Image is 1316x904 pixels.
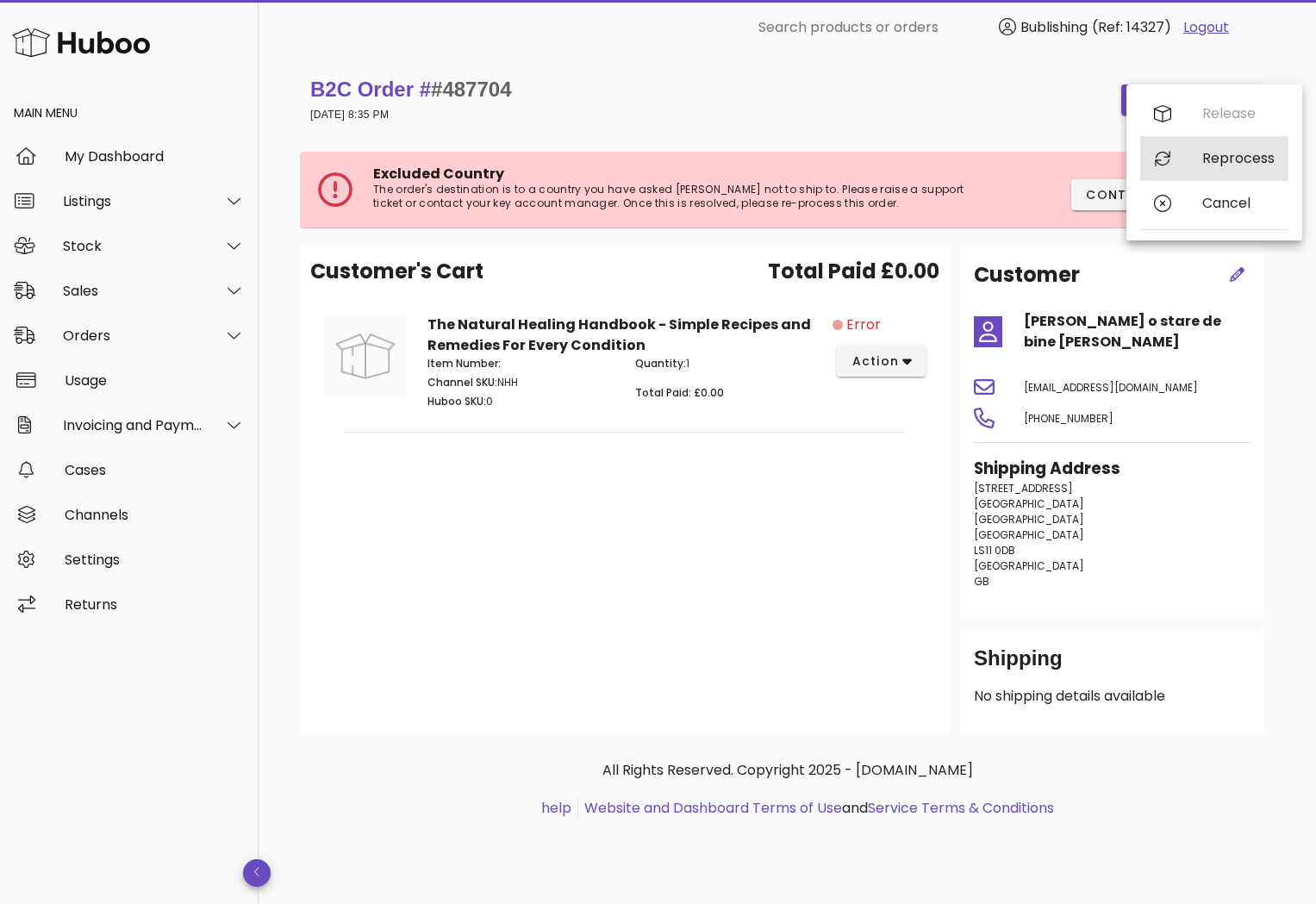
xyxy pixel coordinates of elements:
[974,457,1251,481] h3: Shipping Address
[1071,179,1237,210] button: Contact Support
[1202,195,1275,211] div: Cancel
[65,552,245,568] div: Settings
[974,645,1251,686] div: Shipping
[427,394,486,408] span: Huboo SKU:
[974,574,989,589] span: GB
[541,798,571,818] a: help
[310,109,389,121] small: [DATE] 8:35 PM
[635,356,822,371] p: 1
[1085,186,1223,204] span: Contact Support
[578,798,1054,819] li: and
[837,346,926,377] button: action
[310,78,512,101] strong: B2C Order #
[974,543,1015,558] span: LS11 0DB
[974,558,1084,573] span: [GEOGRAPHIC_DATA]
[1020,17,1088,37] span: Bublishing
[65,148,245,165] div: My Dashboard
[373,183,987,210] p: The order's destination is to a country you have asked [PERSON_NAME] not to ship to. Please raise...
[974,512,1084,527] span: [GEOGRAPHIC_DATA]
[851,352,899,371] span: action
[1024,380,1198,395] span: [EMAIL_ADDRESS][DOMAIN_NAME]
[324,315,407,397] img: Product Image
[427,375,497,390] span: Channel SKU:
[65,507,245,523] div: Channels
[373,164,504,184] span: Excluded Country
[1024,311,1251,352] h4: [PERSON_NAME] o stare de bine [PERSON_NAME]
[974,496,1084,511] span: [GEOGRAPHIC_DATA]
[63,238,203,254] div: Stock
[1092,17,1171,37] span: (Ref: 14327)
[63,283,203,299] div: Sales
[427,356,501,371] span: Item Number:
[868,798,1054,818] a: Service Terms & Conditions
[584,798,842,818] a: Website and Dashboard Terms of Use
[1202,150,1275,166] div: Reprocess
[65,596,245,613] div: Returns
[1183,17,1229,38] a: Logout
[65,462,245,478] div: Cases
[635,356,686,371] span: Quantity:
[974,686,1251,707] p: No shipping details available
[65,372,245,389] div: Usage
[974,259,1080,290] h2: Customer
[63,327,203,344] div: Orders
[431,78,511,101] span: #487704
[310,256,483,287] span: Customer's Cart
[63,417,203,433] div: Invoicing and Payments
[63,193,203,209] div: Listings
[974,527,1084,542] span: [GEOGRAPHIC_DATA]
[427,394,614,409] p: 0
[974,481,1073,496] span: [STREET_ADDRESS]
[635,385,724,400] span: Total Paid: £0.00
[1121,84,1264,115] button: order actions
[427,375,614,390] p: NHH
[846,315,881,335] span: Error
[314,760,1261,781] p: All Rights Reserved. Copyright 2025 - [DOMAIN_NAME]
[768,256,939,287] span: Total Paid £0.00
[427,315,811,355] strong: The Natural Healing Handbook - Simple Recipes and Remedies For Every Condition
[1024,411,1113,426] span: [PHONE_NUMBER]
[12,24,150,61] img: Huboo Logo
